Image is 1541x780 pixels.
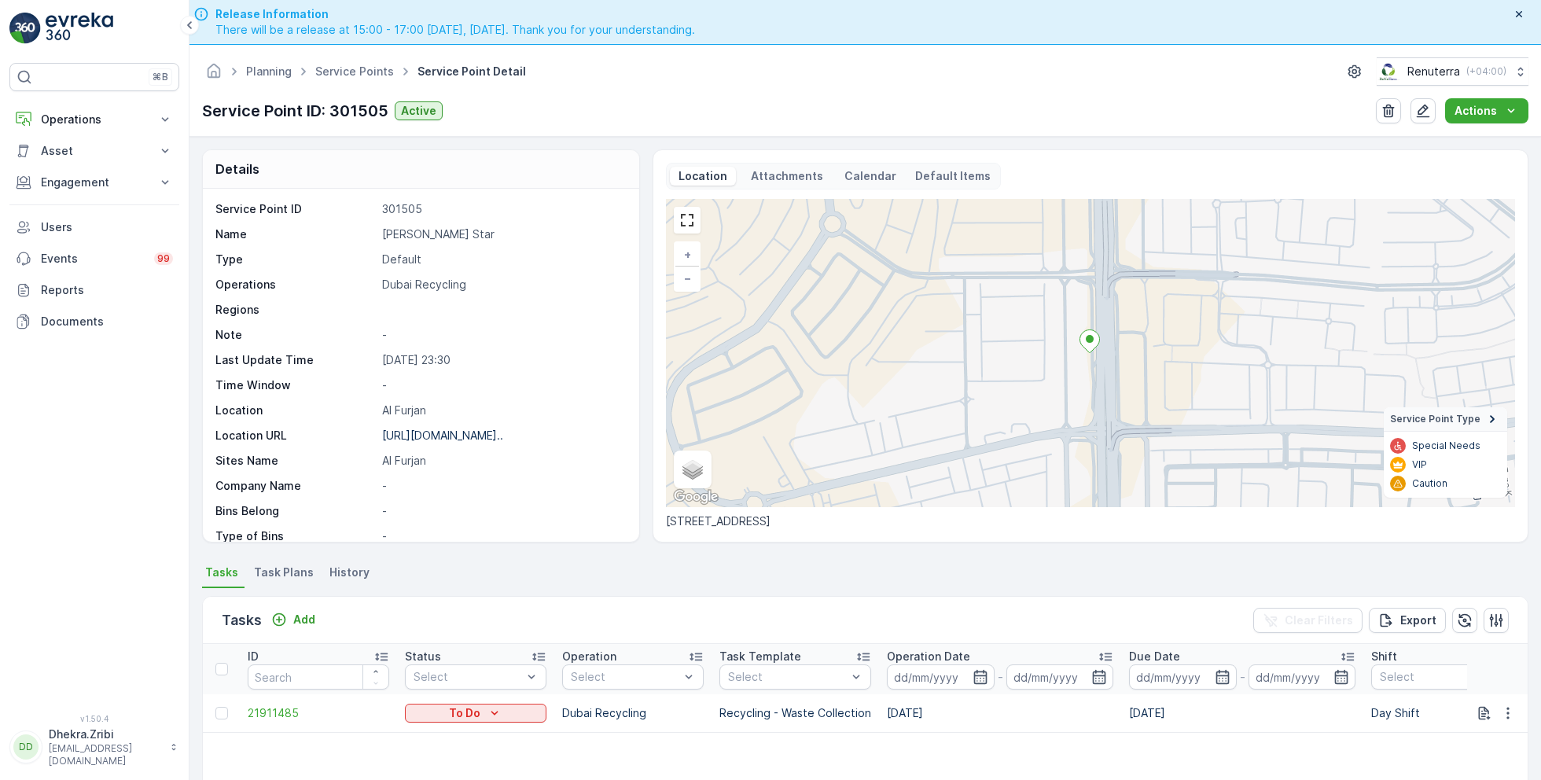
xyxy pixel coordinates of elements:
[382,377,623,393] p: -
[215,201,376,217] p: Service Point ID
[9,727,179,767] button: DDDhekra.Zribi[EMAIL_ADDRESS][DOMAIN_NAME]
[205,565,238,580] span: Tasks
[215,226,376,242] p: Name
[254,565,314,580] span: Task Plans
[1390,413,1480,425] span: Service Point Type
[215,252,376,267] p: Type
[9,274,179,306] a: Reports
[1253,608,1363,633] button: Clear Filters
[215,160,259,178] p: Details
[414,64,529,79] span: Service Point Detail
[405,704,546,723] button: To Do
[449,705,480,721] p: To Do
[46,13,113,44] img: logo_light-DOdMpM7g.png
[41,251,145,267] p: Events
[315,64,394,78] a: Service Points
[395,101,443,120] button: Active
[382,352,623,368] p: [DATE] 23:30
[1412,458,1427,471] p: VIP
[1384,407,1507,432] summary: Service Point Type
[1407,64,1460,79] p: Renuterra
[215,503,376,519] p: Bins Belong
[157,252,170,265] p: 99
[1377,57,1528,86] button: Renuterra(+04:00)
[675,208,699,232] a: View Fullscreen
[215,277,376,292] p: Operations
[728,669,847,685] p: Select
[9,167,179,198] button: Engagement
[9,13,41,44] img: logo
[1466,65,1506,78] p: ( +04:00 )
[41,282,173,298] p: Reports
[153,71,168,83] p: ⌘B
[562,649,616,664] p: Operation
[684,248,691,261] span: +
[670,487,722,507] img: Google
[1377,63,1401,80] img: Screenshot_2024-07-26_at_13.33.01.png
[1006,664,1114,690] input: dd/mm/yyyy
[9,135,179,167] button: Asset
[215,428,376,443] p: Location URL
[1371,649,1397,664] p: Shift
[9,212,179,243] a: Users
[382,478,623,494] p: -
[222,609,262,631] p: Tasks
[571,669,679,685] p: Select
[670,487,722,507] a: Open this area in Google Maps (opens a new window)
[675,243,699,267] a: Zoom In
[41,219,173,235] p: Users
[215,22,695,38] span: There will be a release at 15:00 - 17:00 [DATE], [DATE]. Thank you for your understanding.
[9,104,179,135] button: Operations
[382,226,623,242] p: [PERSON_NAME] Star
[215,707,228,719] div: Toggle Row Selected
[401,103,436,119] p: Active
[382,277,623,292] p: Dubai Recycling
[202,99,388,123] p: Service Point ID: 301505
[1249,664,1356,690] input: dd/mm/yyyy
[215,327,376,343] p: Note
[41,314,173,329] p: Documents
[1455,103,1497,119] p: Actions
[1129,664,1237,690] input: dd/mm/yyyy
[9,243,179,274] a: Events99
[405,649,441,664] p: Status
[1412,440,1480,452] p: Special Needs
[205,68,223,82] a: Homepage
[382,453,623,469] p: Al Furjan
[215,453,376,469] p: Sites Name
[248,649,259,664] p: ID
[1412,477,1447,490] p: Caution
[675,267,699,290] a: Zoom Out
[382,429,503,442] p: [URL][DOMAIN_NAME]..
[562,705,704,721] p: Dubai Recycling
[719,705,871,721] p: Recycling - Waste Collection
[1129,649,1180,664] p: Due Date
[9,306,179,337] a: Documents
[675,452,710,487] a: Layers
[382,403,623,418] p: Al Furjan
[246,64,292,78] a: Planning
[215,6,695,22] span: Release Information
[684,271,692,285] span: −
[1400,613,1436,628] p: Export
[382,201,623,217] p: 301505
[49,742,162,767] p: [EMAIL_ADDRESS][DOMAIN_NAME]
[998,668,1003,686] p: -
[382,503,623,519] p: -
[215,352,376,368] p: Last Update Time
[887,649,970,664] p: Operation Date
[1369,608,1446,633] button: Export
[49,727,162,742] p: Dhekra.Zribi
[215,478,376,494] p: Company Name
[879,694,1121,732] td: [DATE]
[293,612,315,627] p: Add
[41,175,148,190] p: Engagement
[676,168,730,184] p: Location
[1380,669,1488,685] p: Select
[41,143,148,159] p: Asset
[248,705,389,721] a: 21911485
[41,112,148,127] p: Operations
[915,168,991,184] p: Default Items
[887,664,995,690] input: dd/mm/yyyy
